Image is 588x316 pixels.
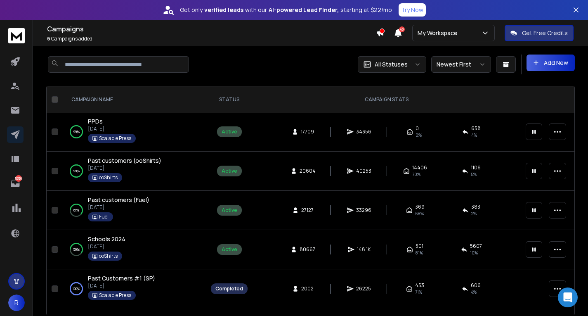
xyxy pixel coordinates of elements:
p: [DATE] [88,243,125,250]
th: STATUS [206,86,253,113]
span: 5 % [471,171,477,178]
p: All Statuses [375,60,408,69]
span: 2 % [471,210,477,217]
p: 59 % [73,245,80,254]
span: 1106 [471,164,481,171]
td: 59%Schools 2024[DATE]ooShirts [61,230,206,269]
button: Try Now [399,3,426,17]
a: 5336 [7,175,24,192]
span: 6 [47,35,50,42]
div: Active [222,128,237,135]
span: 33296 [356,207,371,214]
span: 40 [399,26,405,32]
p: [DATE] [88,165,161,171]
div: Open Intercom Messenger [558,287,578,307]
p: Try Now [401,6,423,14]
td: 99%PPDs[DATE]Scalable Press [61,112,206,152]
strong: verified leads [204,6,243,14]
p: 5336 [15,175,22,182]
span: 0 [416,125,419,132]
span: 658 [471,125,481,132]
p: [DATE] [88,126,136,132]
th: CAMPAIGN NAME [61,86,206,113]
p: My Workspace [418,29,461,37]
button: R [8,295,25,311]
div: Active [222,207,237,214]
a: PPDs [88,117,103,126]
td: 99%Past customers (ooShirts)[DATE]ooShirts [61,152,206,191]
span: 20604 [300,168,316,174]
p: Fuel [99,214,109,220]
span: 2002 [301,285,314,292]
span: 34356 [356,128,371,135]
button: Add New [527,55,575,71]
th: CAMPAIGN STATS [253,86,521,113]
p: ooShirts [99,174,118,181]
a: Past customers (ooShirts) [88,157,161,165]
p: Get only with our starting at $22/mo [180,6,392,14]
p: Scalable Press [99,135,131,142]
span: 383 [471,204,480,210]
div: Active [222,168,237,174]
button: Get Free Credits [505,25,574,41]
a: Schools 2024 [88,235,125,243]
span: 27127 [301,207,314,214]
span: 81 % [416,249,423,256]
a: Past customers (Fuel) [88,196,149,204]
span: Past customers (Fuel) [88,196,149,204]
span: 369 [415,204,425,210]
a: Past Customers #1 (SP) [88,274,155,283]
p: 61 % [73,206,79,214]
p: [DATE] [88,204,149,211]
span: 40253 [356,168,371,174]
p: Scalable Press [99,292,131,299]
h1: Campaigns [47,24,376,34]
span: 26225 [356,285,371,292]
span: 4 % [471,132,477,138]
p: 100 % [73,285,80,293]
span: 4 % [471,289,477,295]
td: 100%Past Customers #1 (SP)[DATE]Scalable Press [61,269,206,309]
span: 17709 [301,128,314,135]
span: Past customers (ooShirts) [88,157,161,164]
span: 68 % [415,210,424,217]
strong: AI-powered Lead Finder, [269,6,339,14]
span: 0% [416,132,422,138]
span: 71 % [415,289,422,295]
span: 80667 [300,246,315,253]
p: Get Free Credits [522,29,568,37]
span: 148.1K [357,246,371,253]
span: 70 % [412,171,420,178]
p: Campaigns added [47,36,376,42]
div: Active [222,246,237,253]
span: 606 [471,282,481,289]
img: logo [8,28,25,43]
div: Completed [215,285,243,292]
p: ooShirts [99,253,118,259]
span: 14406 [412,164,427,171]
p: 99 % [73,167,80,175]
td: 61%Past customers (Fuel)[DATE]Fuel [61,191,206,230]
p: [DATE] [88,283,155,289]
span: 501 [416,243,423,249]
span: 453 [415,282,424,289]
span: 5607 [470,243,482,249]
p: 99 % [73,128,80,136]
button: Newest First [431,56,491,73]
span: 10 % [470,249,478,256]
